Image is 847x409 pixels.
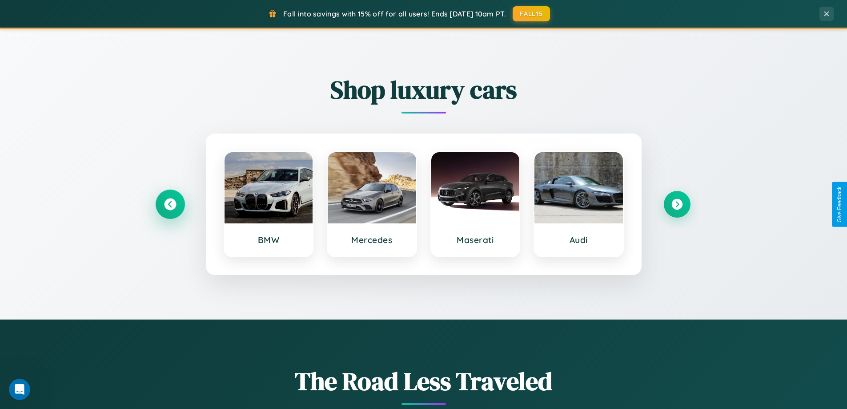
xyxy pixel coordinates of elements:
[157,364,690,398] h1: The Road Less Traveled
[9,379,30,400] iframe: Intercom live chat
[440,235,511,245] h3: Maserati
[283,9,506,18] span: Fall into savings with 15% off for all users! Ends [DATE] 10am PT.
[836,186,843,223] div: Give Feedback
[513,6,550,21] button: FALL15
[157,73,690,107] h2: Shop luxury cars
[543,235,614,245] h3: Audi
[233,235,304,245] h3: BMW
[337,235,407,245] h3: Mercedes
